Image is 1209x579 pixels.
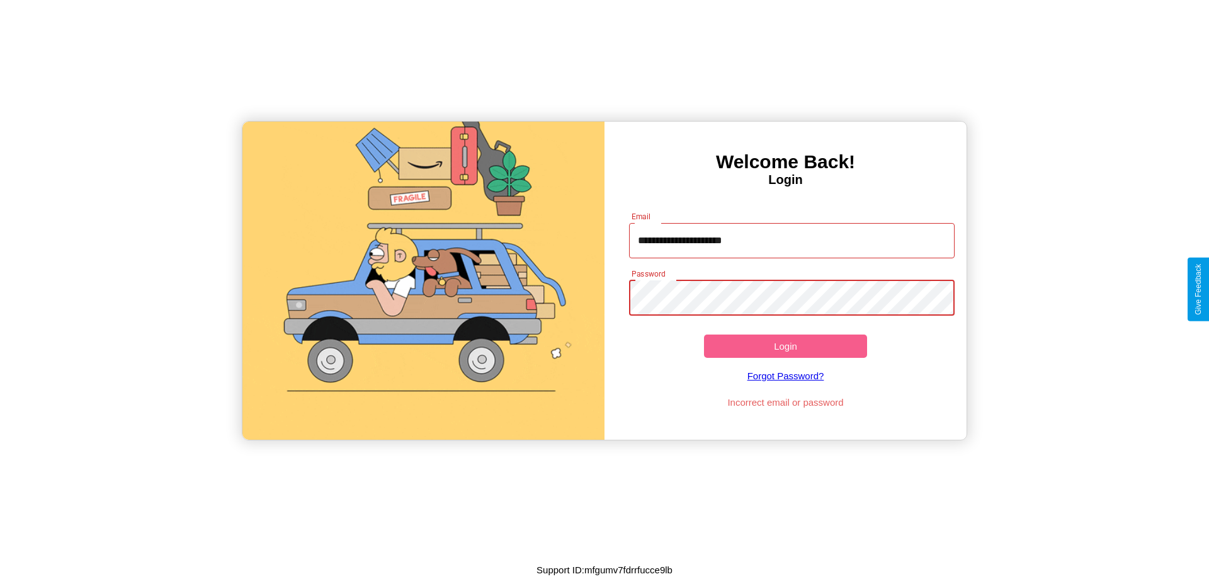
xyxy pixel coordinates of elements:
[632,268,665,279] label: Password
[1194,264,1203,315] div: Give Feedback
[242,122,604,440] img: gif
[623,394,949,411] p: Incorrect email or password
[604,173,967,187] h4: Login
[536,561,673,578] p: Support ID: mfgumv7fdrrfucce9lb
[632,211,651,222] label: Email
[623,358,949,394] a: Forgot Password?
[604,151,967,173] h3: Welcome Back!
[704,335,867,358] button: Login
